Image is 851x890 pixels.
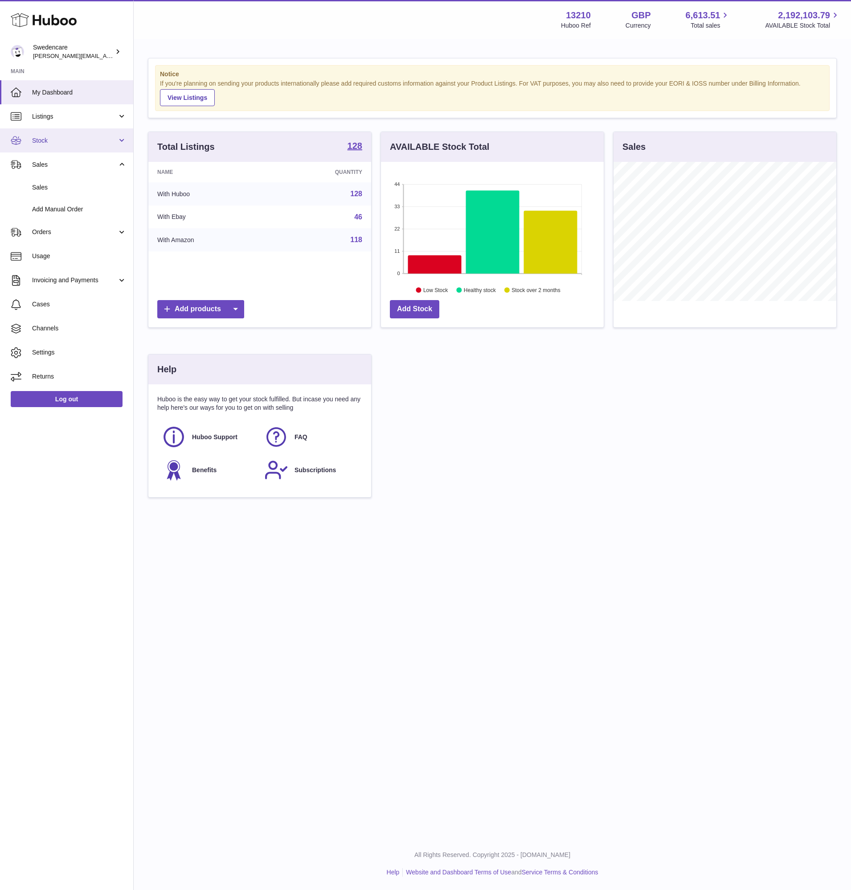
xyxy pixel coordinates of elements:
a: 6,613.51 Total sales [686,9,731,30]
td: With Amazon [148,228,270,251]
span: Returns [32,372,127,381]
span: Sales [32,161,117,169]
span: Huboo Support [192,433,237,441]
span: [PERSON_NAME][EMAIL_ADDRESS][PERSON_NAME][DOMAIN_NAME] [33,52,226,59]
div: Huboo Ref [561,21,591,30]
div: If you're planning on sending your products internationally please add required customs informati... [160,79,825,106]
a: 128 [350,190,362,198]
strong: Notice [160,70,825,78]
h3: Help [157,363,176,375]
a: View Listings [160,89,215,106]
a: 2,192,103.79 AVAILABLE Stock Total [765,9,840,30]
a: Service Terms & Conditions [522,869,598,876]
img: daniel.corbridge@swedencare.co.uk [11,45,24,58]
p: Huboo is the easy way to get your stock fulfilled. But incase you need any help here's our ways f... [157,395,362,412]
span: Usage [32,252,127,260]
a: Add products [157,300,244,318]
a: 46 [354,213,362,221]
td: With Huboo [148,182,270,206]
span: Listings [32,112,117,121]
a: 128 [348,141,362,152]
text: 11 [394,248,400,254]
li: and [403,868,598,877]
text: 44 [394,181,400,187]
span: Stock [32,136,117,145]
a: Subscriptions [264,458,358,482]
span: Benefits [192,466,217,474]
span: Settings [32,348,127,357]
text: Stock over 2 months [511,287,560,293]
text: 33 [394,204,400,209]
th: Quantity [270,162,371,182]
span: 2,192,103.79 [778,9,830,21]
h3: Total Listings [157,141,215,153]
strong: GBP [631,9,651,21]
text: 0 [397,271,400,276]
a: Huboo Support [162,425,255,449]
div: Swedencare [33,43,113,60]
span: My Dashboard [32,88,127,97]
a: Log out [11,391,123,407]
a: Website and Dashboard Terms of Use [406,869,511,876]
text: Healthy stock [464,287,496,293]
span: Channels [32,324,127,333]
strong: 13210 [566,9,591,21]
p: All Rights Reserved. Copyright 2025 - [DOMAIN_NAME] [141,851,844,859]
span: Orders [32,228,117,236]
h3: Sales [622,141,646,153]
span: FAQ [295,433,307,441]
h3: AVAILABLE Stock Total [390,141,489,153]
span: Invoicing and Payments [32,276,117,284]
span: Cases [32,300,127,309]
span: Subscriptions [295,466,336,474]
span: Add Manual Order [32,205,127,214]
span: Total sales [691,21,730,30]
a: FAQ [264,425,358,449]
strong: 128 [348,141,362,150]
span: Sales [32,183,127,192]
a: 118 [350,236,362,243]
a: Add Stock [390,300,439,318]
div: Currency [626,21,651,30]
text: 22 [394,226,400,231]
a: Help [387,869,400,876]
td: With Ebay [148,206,270,229]
text: Low Stock [423,287,448,293]
span: AVAILABLE Stock Total [765,21,840,30]
th: Name [148,162,270,182]
span: 6,613.51 [686,9,720,21]
a: Benefits [162,458,255,482]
